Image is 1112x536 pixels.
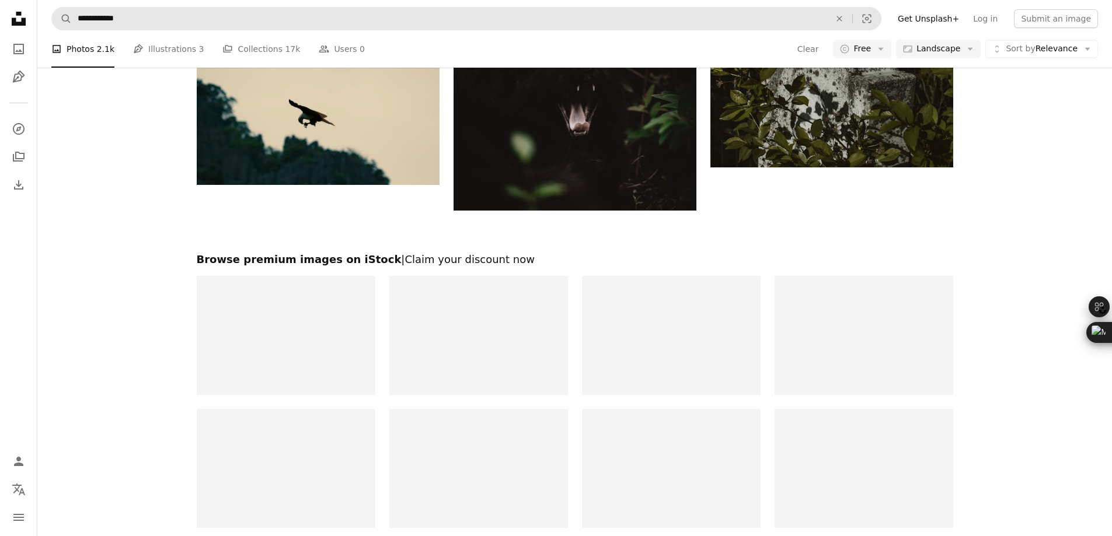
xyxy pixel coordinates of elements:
[710,80,953,91] a: green leaves and gray stone
[7,478,30,501] button: Language
[199,43,204,55] span: 3
[7,37,30,61] a: Photos
[1006,43,1078,55] span: Relevance
[7,173,30,197] a: Download History
[833,40,891,58] button: Free
[7,7,30,33] a: Home — Unsplash
[985,40,1098,58] button: Sort byRelevance
[896,40,981,58] button: Landscape
[319,30,365,68] a: Users 0
[401,253,535,265] span: | Claim your discount now
[7,506,30,529] button: Menu
[454,124,696,134] a: a black animal with its mouth open in the dark
[891,9,966,28] a: Get Unsplash+
[52,8,72,30] button: Search Unsplash
[7,450,30,473] a: Log in / Sign up
[1006,44,1035,53] span: Sort by
[222,30,300,68] a: Collections 17k
[853,8,881,30] button: Visual search
[7,65,30,89] a: Illustrations
[51,7,881,30] form: Find visuals sitewide
[916,43,960,55] span: Landscape
[285,43,300,55] span: 17k
[966,9,1005,28] a: Log in
[133,30,204,68] a: Illustrations 3
[360,43,365,55] span: 0
[1014,9,1098,28] button: Submit an image
[7,145,30,169] a: Collections
[454,48,696,211] img: a black animal with its mouth open in the dark
[7,117,30,141] a: Explore
[197,23,440,185] img: brown eagle above trees
[710,5,953,167] img: green leaves and gray stone
[853,43,871,55] span: Free
[797,40,820,58] button: Clear
[197,253,953,267] h2: Browse premium images on iStock
[827,8,852,30] button: Clear
[197,99,440,109] a: brown eagle above trees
